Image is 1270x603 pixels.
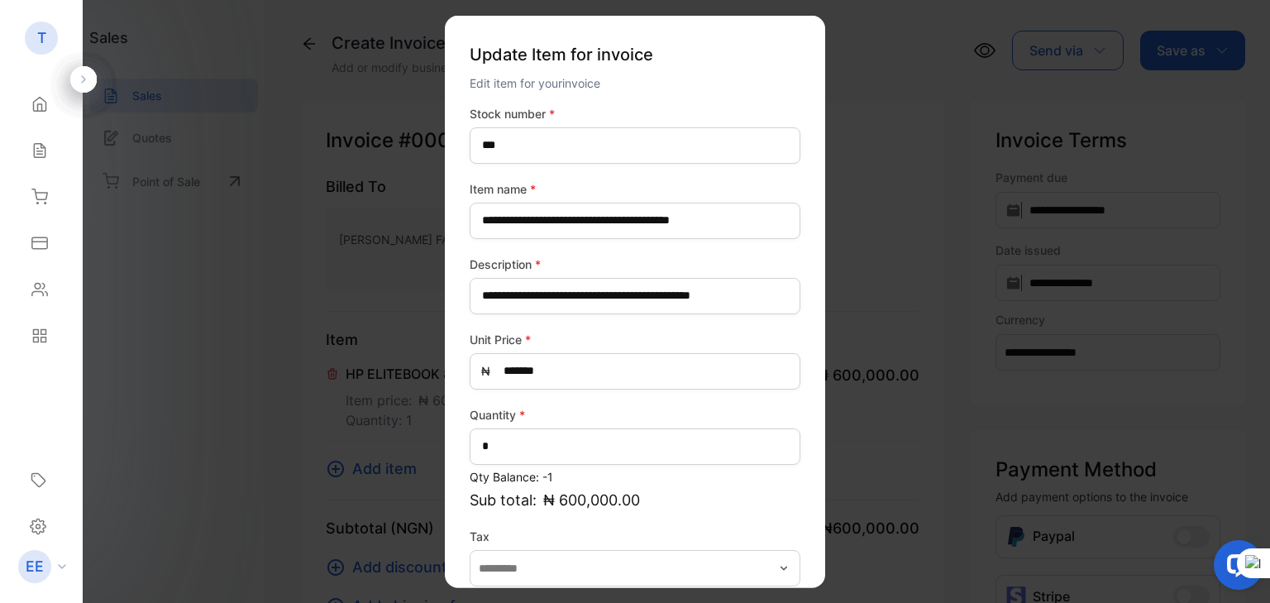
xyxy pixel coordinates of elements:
[470,330,800,347] label: Unit Price
[470,255,800,272] label: Description
[470,104,800,122] label: Stock number
[470,527,800,544] label: Tax
[470,488,800,510] p: Sub total:
[37,27,46,49] p: T
[1201,534,1270,603] iframe: LiveChat chat widget
[470,75,600,89] span: Edit item for your invoice
[470,179,800,197] label: Item name
[470,405,800,423] label: Quantity
[470,467,800,485] p: Qty Balance: -1
[26,556,44,577] p: EE
[481,362,490,380] span: ₦
[470,35,800,73] p: Update Item for invoice
[543,488,640,510] span: ₦ 600,000.00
